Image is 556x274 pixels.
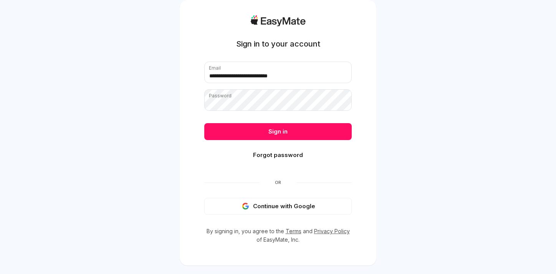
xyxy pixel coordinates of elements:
h1: Sign in to your account [236,38,320,49]
span: Or [260,179,296,185]
a: Privacy Policy [314,228,350,234]
a: Terms [286,228,301,234]
button: Forgot password [204,147,352,164]
p: By signing in, you agree to the and of EasyMate, Inc. [204,227,352,244]
button: Continue with Google [204,198,352,215]
button: Sign in [204,123,352,140]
